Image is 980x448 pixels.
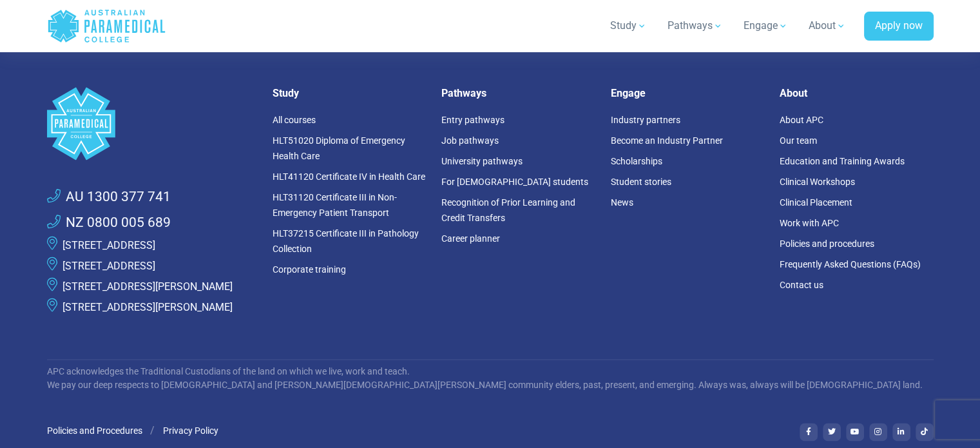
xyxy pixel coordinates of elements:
a: Clinical Placement [780,197,852,208]
a: Become an Industry Partner [611,135,723,146]
a: AU 1300 377 741 [47,187,171,208]
a: Entry pathways [441,115,504,125]
a: News [611,197,633,208]
a: HLT37215 Certificate III in Pathology Collection [273,228,419,254]
a: Clinical Workshops [780,177,855,187]
a: Pathways [660,8,731,44]
a: Work with APC [780,218,839,228]
a: About APC [780,115,823,125]
a: [STREET_ADDRESS][PERSON_NAME] [62,301,233,313]
h5: About [780,87,934,99]
a: Scholarships [611,156,662,166]
a: Engage [736,8,796,44]
a: Career planner [441,233,500,244]
a: For [DEMOGRAPHIC_DATA] students [441,177,588,187]
a: NZ 0800 005 689 [47,213,171,233]
a: Australian Paramedical College [47,5,166,47]
a: Study [602,8,655,44]
a: Industry partners [611,115,680,125]
a: [STREET_ADDRESS][PERSON_NAME] [62,280,233,293]
a: [STREET_ADDRESS] [62,239,155,251]
p: APC acknowledges the Traditional Custodians of the land on which we live, work and teach. We pay ... [47,365,934,392]
a: Frequently Asked Questions (FAQs) [780,259,921,269]
a: HLT51020 Diploma of Emergency Health Care [273,135,405,161]
a: Corporate training [273,264,346,275]
h5: Pathways [441,87,595,99]
a: Contact us [780,280,823,290]
a: Policies and procedures [780,239,874,249]
a: Apply now [864,12,934,41]
a: Education and Training Awards [780,156,905,166]
a: All courses [273,115,316,125]
a: Our team [780,135,817,146]
a: Job pathways [441,135,499,146]
a: Recognition of Prior Learning and Credit Transfers [441,197,575,223]
a: HLT41120 Certificate IV in Health Care [273,171,425,182]
a: University pathways [441,156,523,166]
a: Student stories [611,177,671,187]
a: HLT31120 Certificate III in Non-Emergency Patient Transport [273,192,397,218]
a: Space [47,87,257,160]
h5: Engage [611,87,765,99]
h5: Study [273,87,427,99]
a: [STREET_ADDRESS] [62,260,155,272]
a: About [801,8,854,44]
